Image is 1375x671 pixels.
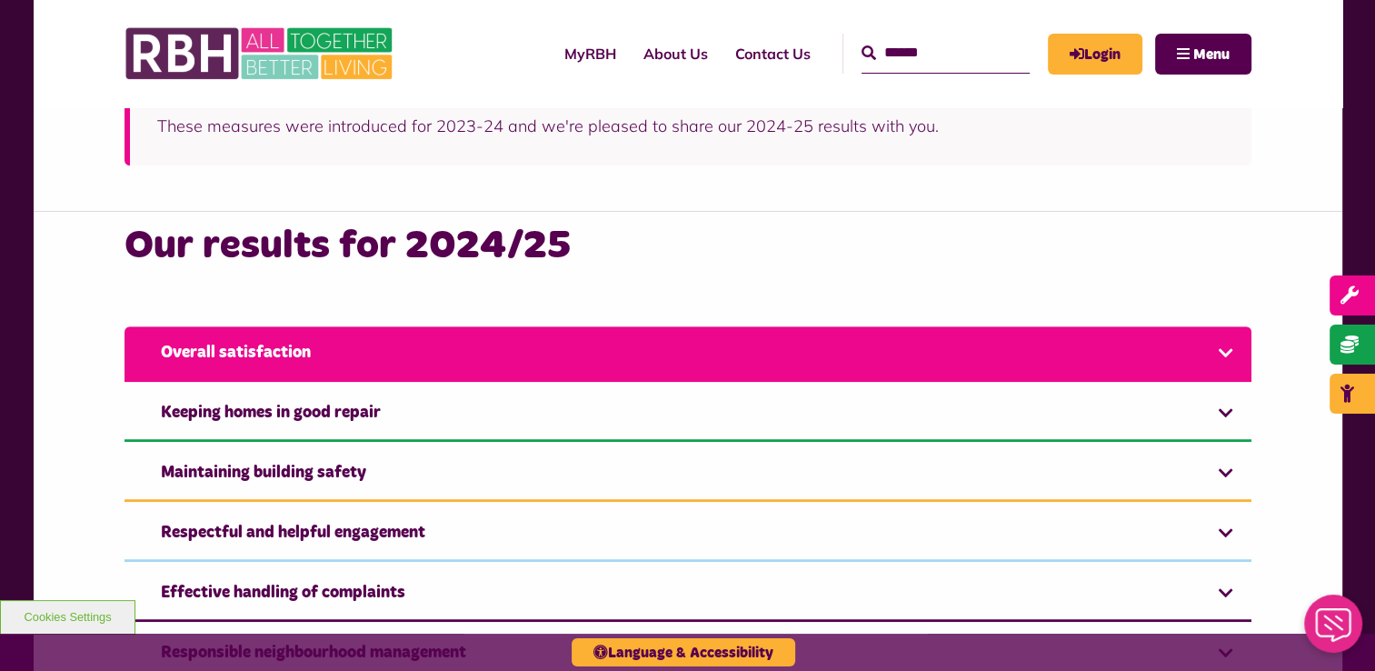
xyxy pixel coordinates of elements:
[125,220,1251,272] h3: Our results for 2024/25
[125,566,1251,622] a: Effective handling of complaints
[862,34,1030,73] input: Search
[157,114,1224,138] p: These measures were introduced for 2023-24 and we're pleased to share our 2024-25 results with you.
[630,29,722,78] a: About Us
[125,386,1251,442] a: Keeping homes in good repair
[125,326,1251,382] a: Overall satisfaction
[125,18,397,89] img: RBH
[125,446,1251,502] a: Maintaining building safety
[125,506,1251,562] a: Respectful and helpful engagement
[722,29,824,78] a: Contact Us
[1155,34,1251,75] button: Navigation
[1193,47,1230,62] span: Menu
[572,638,795,666] button: Language & Accessibility
[1048,34,1142,75] a: MyRBH
[551,29,630,78] a: MyRBH
[1293,589,1375,671] iframe: Netcall Web Assistant for live chat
